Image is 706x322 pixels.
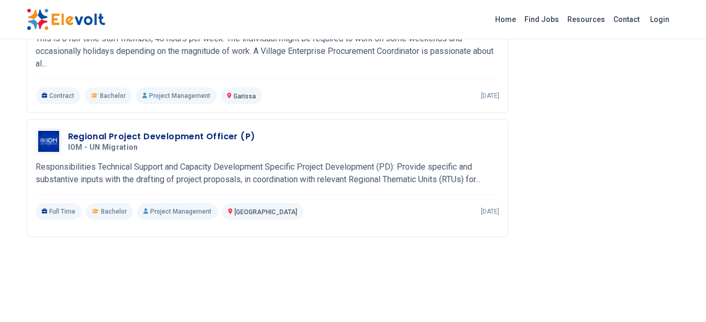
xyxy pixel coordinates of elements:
img: Elevolt [27,8,105,30]
span: IOM - UN Migration [68,143,138,152]
p: This is a full-time staff member, 40 hours per week. The individual might be required to work on ... [36,32,499,70]
iframe: Chat Widget [654,272,706,322]
p: Contract [36,87,81,104]
p: Project Management [136,87,217,104]
a: Contact [609,11,644,28]
span: Bachelor [100,92,126,100]
a: Resources [563,11,609,28]
p: Project Management [137,203,218,220]
span: Bachelor [101,207,127,216]
p: Full Time [36,203,82,220]
span: [GEOGRAPHIC_DATA] [234,208,297,216]
a: Home [491,11,520,28]
img: IOM - UN Migration [38,131,59,152]
span: Garissa [233,93,256,100]
p: [DATE] [481,207,499,216]
a: IOM - UN MigrationRegional Project Development Officer (P)IOM - UN MigrationResponsibilities Tech... [36,128,499,220]
p: [DATE] [481,92,499,100]
p: Responsibilities Technical Support and Capacity Development Specific Project Development (PD): Pr... [36,161,499,186]
h3: Regional Project Development Officer (P) [68,130,255,143]
a: Find Jobs [520,11,563,28]
a: Login [644,9,676,30]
